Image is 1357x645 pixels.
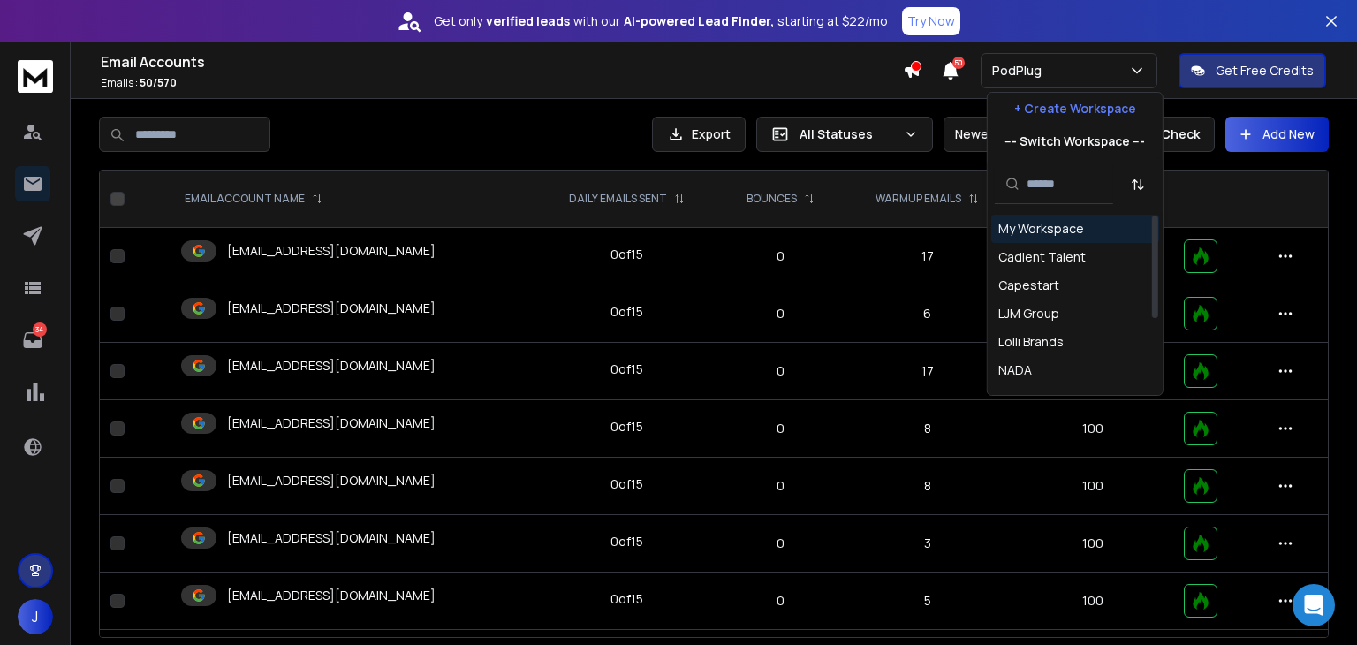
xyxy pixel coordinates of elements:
td: 100 [1012,515,1174,573]
div: Cadient Talent [998,248,1086,266]
p: 0 [730,592,832,610]
strong: AI-powered Lead Finder, [624,12,774,30]
p: 0 [730,247,832,265]
button: Sort by Sort A-Z [1120,167,1156,202]
p: All Statuses [800,125,897,143]
div: Open Intercom Messenger [1293,584,1335,626]
div: EMAIL ACCOUNT NAME [185,192,322,206]
div: National [MEDICAL_DATA] [998,390,1152,425]
td: 17 [843,343,1012,400]
p: [EMAIL_ADDRESS][DOMAIN_NAME] [227,242,436,260]
td: 100 [1012,573,1174,630]
button: + Create Workspace [988,93,1163,125]
strong: verified leads [486,12,570,30]
p: Try Now [907,12,955,30]
td: 8 [843,400,1012,458]
div: 0 of 15 [610,246,643,263]
p: Get only with our starting at $22/mo [434,12,888,30]
button: Get Free Credits [1179,53,1326,88]
p: PodPlug [992,62,1049,80]
div: Capestart [998,277,1059,294]
h1: Email Accounts [101,51,903,72]
p: [EMAIL_ADDRESS][DOMAIN_NAME] [227,300,436,317]
p: [EMAIL_ADDRESS][DOMAIN_NAME] [227,587,436,604]
button: Try Now [902,7,960,35]
td: 3 [843,515,1012,573]
button: Newest [944,117,1058,152]
div: My Workspace [998,220,1084,238]
button: J [18,599,53,634]
a: 34 [15,322,50,358]
p: [EMAIL_ADDRESS][DOMAIN_NAME] [227,357,436,375]
p: BOUNCES [747,192,797,206]
div: 0 of 15 [610,360,643,378]
p: WARMUP EMAILS [876,192,961,206]
p: Emails : [101,76,903,90]
p: [EMAIL_ADDRESS][DOMAIN_NAME] [227,414,436,432]
p: Get Free Credits [1216,62,1314,80]
div: LJM Group [998,305,1059,322]
button: Add New [1225,117,1329,152]
p: 0 [730,420,832,437]
p: 34 [33,322,47,337]
span: 50 [952,57,965,69]
div: 0 of 15 [610,590,643,608]
button: Export [652,117,746,152]
td: 8 [843,458,1012,515]
img: logo [18,60,53,93]
td: 5 [843,573,1012,630]
div: Lolli Brands [998,333,1064,351]
td: 6 [843,285,1012,343]
div: 0 of 15 [610,475,643,493]
td: 100 [1012,400,1174,458]
div: 0 of 15 [610,418,643,436]
p: [EMAIL_ADDRESS][DOMAIN_NAME] [227,472,436,489]
p: [EMAIL_ADDRESS][DOMAIN_NAME] [227,529,436,547]
p: DAILY EMAILS SENT [569,192,667,206]
p: 0 [730,362,832,380]
div: 0 of 15 [610,533,643,550]
p: 0 [730,477,832,495]
p: 0 [730,305,832,322]
div: NADA [998,361,1032,379]
p: + Create Workspace [1014,100,1136,118]
span: 50 / 570 [140,75,177,90]
p: --- Switch Workspace --- [1004,133,1145,150]
td: 100 [1012,458,1174,515]
div: 0 of 15 [610,303,643,321]
p: 0 [730,535,832,552]
td: 17 [843,228,1012,285]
